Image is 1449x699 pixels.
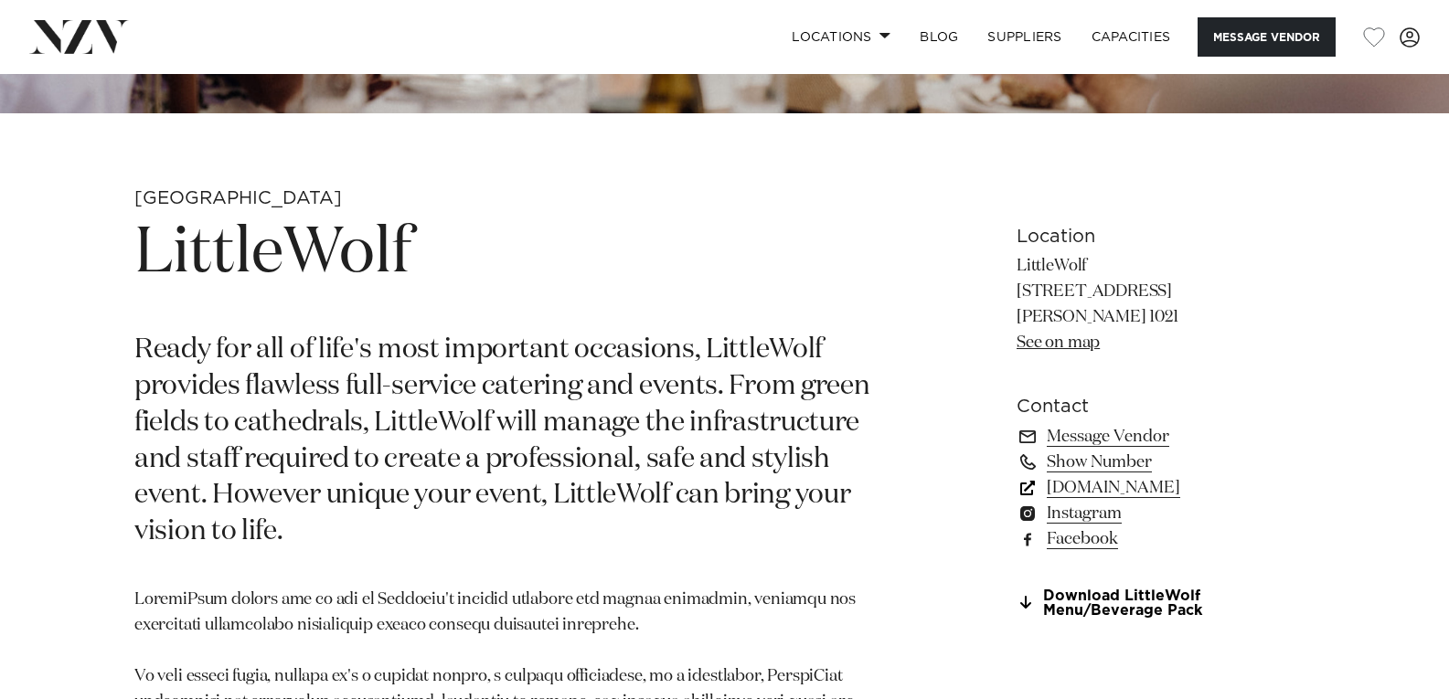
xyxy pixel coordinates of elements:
[1017,526,1315,552] a: Facebook
[1017,424,1315,450] a: Message Vendor
[1077,17,1186,57] a: Capacities
[134,333,887,551] p: Ready for all of life's most important occasions, LittleWolf provides flawless full-service cater...
[134,189,342,207] small: [GEOGRAPHIC_DATA]
[134,212,887,296] h1: LittleWolf
[777,17,905,57] a: Locations
[1017,254,1315,356] p: LittleWolf [STREET_ADDRESS] [PERSON_NAME] 1021
[1017,588,1315,620] a: Download LittleWolf Menu/Beverage Pack
[1017,475,1315,501] a: [DOMAIN_NAME]
[905,17,973,57] a: BLOG
[1017,450,1315,475] a: Show Number
[1017,393,1315,420] h6: Contact
[1198,17,1336,57] button: Message Vendor
[1017,501,1315,526] a: Instagram
[1017,334,1100,351] a: See on map
[29,20,129,53] img: nzv-logo.png
[973,17,1076,57] a: SUPPLIERS
[1017,223,1315,250] h6: Location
